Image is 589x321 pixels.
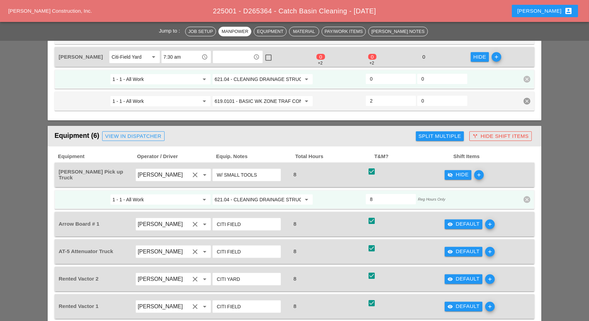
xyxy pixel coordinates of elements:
span: T&M? [374,153,453,160]
i: visibility [447,222,453,227]
i: add [485,302,495,311]
input: 619.0101 [215,96,301,107]
i: arrow_drop_down [302,195,311,204]
span: Reg Hours Only [418,197,445,201]
span: 8 [291,171,299,177]
i: clear [524,196,530,203]
span: 225001 - D265364 - Catch Basin Cleaning - [DATE] [213,7,376,15]
div: Split Multiple [419,132,461,140]
i: visibility [447,249,453,254]
button: Hide Shift Items [469,131,532,141]
i: add [485,219,495,229]
div: +2 [318,60,323,66]
button: [PERSON_NAME] Notes [368,27,428,36]
button: Default [445,274,482,284]
div: [PERSON_NAME] Notes [371,28,424,35]
div: Hide [473,53,486,61]
input: Joseph Hill [138,246,190,257]
span: 8 [291,276,299,282]
i: add [492,52,501,62]
input: 1 [112,96,199,107]
i: arrow_drop_down [201,302,209,311]
span: 0 [316,54,325,60]
span: Arrow Board # 1 [59,221,99,227]
div: Default [447,220,480,228]
input: Miguel Fernandes [138,169,190,180]
button: Pay/Work Items [322,27,366,36]
i: access_time [202,54,208,60]
i: arrow_drop_down [201,248,209,256]
span: 8 [291,248,299,254]
i: arrow_drop_down [201,171,209,179]
input: OT Hours [421,73,463,84]
i: clear [191,220,199,228]
div: Material [292,28,316,35]
button: Default [445,219,482,229]
span: 0 [368,54,376,60]
div: Equipment (6) [55,129,413,143]
span: Operator / Driver [136,153,216,160]
span: Rented Vactor 2 [59,276,98,282]
input: Miguel Fernandes [138,219,190,230]
span: [PERSON_NAME] Pick up Truck [59,169,123,180]
div: Equipment [257,28,283,35]
i: visibility [447,276,453,282]
i: add [485,274,495,284]
i: arrow_drop_down [200,97,208,105]
button: Hide [471,52,489,62]
div: Default [447,275,480,283]
a: View in Dispatcher [102,131,165,141]
i: visibility_off [447,172,453,178]
span: [PERSON_NAME] [59,54,103,60]
input: 621.04 [215,74,301,85]
input: 621.04 [215,194,301,205]
span: Rented Vactor 1 [59,303,98,309]
button: Material [289,27,319,36]
input: Nick Mattheos [138,301,190,312]
button: Job Setup [185,27,216,36]
i: clear [191,171,199,179]
i: arrow_drop_down [201,220,209,228]
div: Default [447,248,480,255]
input: Jose Ventura [138,274,190,285]
span: 8 [291,221,299,227]
button: [PERSON_NAME] [512,5,578,17]
span: Shift Items [453,153,532,160]
input: Hours [370,73,412,84]
div: Pay/Work Items [325,28,363,35]
button: Manpower [218,27,251,36]
input: Equip. Notes [217,246,277,257]
i: clear [191,302,199,311]
div: [PERSON_NAME] [517,7,573,15]
input: Equip. Notes [217,169,277,180]
button: Split Multiple [416,131,464,141]
i: arrow_drop_down [302,75,311,83]
input: 1 [112,194,199,205]
input: Hours [370,194,412,205]
div: View in Dispatcher [105,132,161,140]
i: arrow_drop_down [200,195,208,204]
span: AT-5 Attenuator Truck [59,248,113,254]
button: Equipment [254,27,286,36]
i: call_split [472,133,478,139]
input: Equip. Notes [217,219,277,230]
a: [PERSON_NAME] Construction, Inc. [8,8,92,14]
div: Default [447,302,480,310]
input: Equip. Notes [217,301,277,312]
i: clear [524,76,530,83]
i: arrow_drop_down [149,53,158,61]
i: clear [191,275,199,283]
i: arrow_drop_down [302,97,311,105]
span: Total Hours [294,153,374,160]
button: Default [445,302,482,311]
i: add [474,170,484,180]
span: 0 [420,54,428,60]
span: Equip. Notes [215,153,294,160]
i: visibility [447,304,453,309]
div: Job Setup [188,28,213,35]
div: Hide [447,171,469,179]
span: Equipment [57,153,136,160]
input: Equip. Notes [217,274,277,285]
i: clear [524,98,530,105]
